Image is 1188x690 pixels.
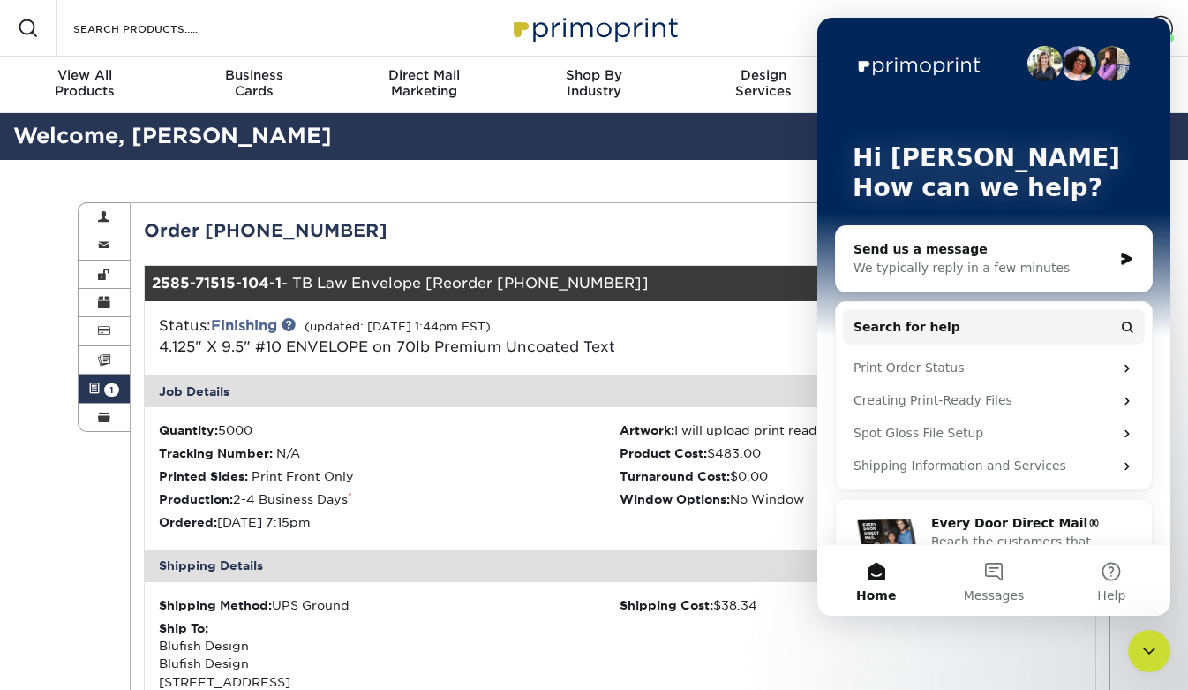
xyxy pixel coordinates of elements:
[159,338,615,355] span: 4.125" X 9.5" #10 ENVELOPE on 70lb Premium Uncoated Text
[817,18,1170,616] iframe: Intercom live chat
[620,423,674,437] strong: Artwork:
[169,57,339,113] a: BusinessCards
[131,217,620,244] div: Order [PHONE_NUMBER]
[145,375,1096,407] div: Job Details
[620,492,730,506] strong: Window Options:
[159,421,620,439] li: 5000
[620,598,713,612] strong: Shipping Cost:
[252,469,354,483] span: Print Front Only
[276,446,300,460] span: N/A
[211,317,277,334] a: Finishing
[620,469,730,483] strong: Turnaround Cost:
[679,67,848,83] span: Design
[620,446,707,460] strong: Product Cost:
[159,446,273,460] strong: Tracking Number:
[506,9,682,47] img: Primoprint
[79,375,130,403] a: 1
[145,266,937,301] div: - TB Law Envelope [Reorder [PHONE_NUMBER]]
[509,67,679,99] div: Industry
[146,315,778,358] div: Status:
[159,469,248,483] strong: Printed Sides:
[340,67,509,83] span: Direct Mail
[169,67,339,99] div: Cards
[159,515,217,529] strong: Ordered:
[340,57,509,113] a: Direct MailMarketing
[1128,630,1170,672] iframe: Intercom live chat
[159,423,218,437] strong: Quantity:
[4,636,150,684] iframe: Google Customer Reviews
[159,513,620,531] li: [DATE] 7:15pm
[620,444,1081,462] li: $483.00
[159,598,272,612] strong: Shipping Method:
[71,18,244,39] input: SEARCH PRODUCTS.....
[340,67,509,99] div: Marketing
[159,492,233,506] strong: Production:
[169,67,339,83] span: Business
[145,550,1096,581] div: Shipping Details
[620,596,1081,614] div: $38.34
[159,490,620,508] li: 2-4 Business Days
[159,621,208,635] strong: Ship To:
[509,67,679,83] span: Shop By
[305,320,491,333] small: (updated: [DATE] 1:44pm EST)
[620,467,1081,485] li: $0.00
[159,596,620,614] div: UPS Ground
[104,383,119,397] span: 1
[679,57,848,113] a: DesignServices
[620,421,1081,439] li: I will upload print ready files.
[679,67,848,99] div: Services
[152,275,282,292] strong: 2585-71515-104-1
[620,490,1081,508] li: No Window
[509,57,679,113] a: Shop ByIndustry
